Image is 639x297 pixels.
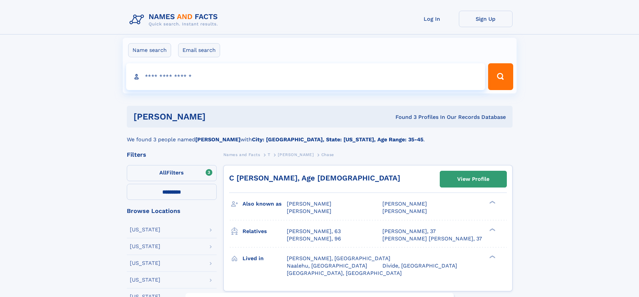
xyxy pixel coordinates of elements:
span: Chase [321,152,334,157]
a: C [PERSON_NAME], Age [DEMOGRAPHIC_DATA] [229,174,400,182]
h3: Lived in [243,253,287,264]
a: Names and Facts [223,150,260,159]
span: Divide, [GEOGRAPHIC_DATA] [382,263,457,269]
div: We found 3 people named with . [127,128,513,144]
b: [PERSON_NAME] [195,136,241,143]
div: [US_STATE] [130,227,160,232]
a: T [268,150,270,159]
div: ❯ [488,254,496,259]
b: City: [GEOGRAPHIC_DATA], State: [US_STATE], Age Range: 35-45 [252,136,423,143]
div: Found 3 Profiles In Our Records Database [301,114,506,121]
div: ❯ [488,227,496,232]
button: Search Button [488,63,513,90]
input: search input [126,63,485,90]
a: Log In [405,11,459,27]
a: Sign Up [459,11,513,27]
a: [PERSON_NAME], 96 [287,235,341,242]
span: T [268,152,270,157]
span: [PERSON_NAME] [382,201,427,207]
label: Email search [178,43,220,57]
a: [PERSON_NAME], 63 [287,228,341,235]
span: All [159,169,166,176]
div: View Profile [457,171,489,187]
div: [US_STATE] [130,277,160,283]
a: [PERSON_NAME], 37 [382,228,436,235]
a: [PERSON_NAME] [PERSON_NAME], 37 [382,235,482,242]
span: Naalehu, [GEOGRAPHIC_DATA] [287,263,367,269]
a: View Profile [440,171,507,187]
div: ❯ [488,200,496,205]
h1: [PERSON_NAME] [134,113,301,121]
a: [PERSON_NAME] [278,150,314,159]
h3: Also known as [243,198,287,210]
div: [US_STATE] [130,244,160,249]
span: [PERSON_NAME] [287,208,331,214]
span: [PERSON_NAME] [287,201,331,207]
h3: Relatives [243,226,287,237]
div: Browse Locations [127,208,217,214]
label: Filters [127,165,217,181]
span: [GEOGRAPHIC_DATA], [GEOGRAPHIC_DATA] [287,270,402,276]
span: [PERSON_NAME] [278,152,314,157]
img: Logo Names and Facts [127,11,223,29]
div: [US_STATE] [130,261,160,266]
span: [PERSON_NAME] [382,208,427,214]
div: Filters [127,152,217,158]
span: [PERSON_NAME], [GEOGRAPHIC_DATA] [287,255,390,262]
label: Name search [128,43,171,57]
